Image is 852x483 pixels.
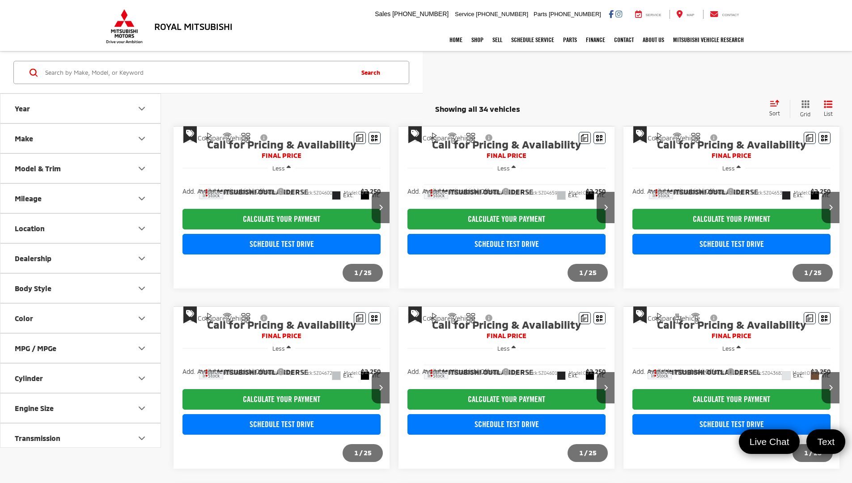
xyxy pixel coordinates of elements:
span: [PHONE_NUMBER] [392,10,449,17]
label: Compare Vehicle [407,133,475,142]
a: Contact [610,29,638,51]
div: Transmission [15,434,60,442]
div: MPG / MPGe [15,344,56,352]
label: Compare Vehicle [632,314,700,322]
a: Live Chat [739,429,800,454]
span: dropdown dots [654,369,656,376]
div: Engine Size [15,404,54,412]
button: DealershipDealership [0,244,161,273]
span: / [583,270,589,276]
button: Actions [199,364,215,380]
span: 1 [804,449,808,457]
button: View Disclaimer [257,309,272,327]
div: Cylinder [136,373,147,384]
span: Contact [722,13,739,17]
input: Search by Make, Model, or Keyword [44,62,353,83]
a: Home [445,29,467,51]
button: Search [353,61,394,84]
span: Special [633,126,647,143]
button: Grid View [790,100,817,118]
span: dropdown dots [431,189,432,196]
div: Make [15,134,33,143]
button: View Disclaimer [482,128,497,147]
button: View Disclaimer [707,309,722,327]
a: Finance [581,29,610,51]
span: Service [646,13,661,17]
a: Facebook: Click to visit our Facebook page [609,10,614,17]
a: Parts: Opens in a new tab [559,29,581,51]
span: 1 [579,449,583,457]
span: 25 [364,449,372,457]
button: Next image [597,372,615,403]
div: Year [136,103,147,114]
button: View Disclaimer [257,128,272,147]
span: / [358,270,364,276]
button: Next image [597,192,615,223]
button: Actions [424,184,440,200]
span: Grid [800,110,810,118]
a: Sell [488,29,507,51]
button: MakeMake [0,124,161,153]
div: Color [136,313,147,324]
span: 25 [814,268,822,276]
button: Next image [822,192,839,223]
button: Actions [648,364,663,380]
a: Map [670,10,701,19]
span: / [583,450,589,456]
span: Text [813,436,839,448]
span: Special [183,306,197,323]
a: Shop [467,29,488,51]
span: Special [408,306,422,323]
div: Body Style [15,284,51,292]
span: 1 [354,449,358,457]
span: / [808,270,814,276]
div: Make [136,133,147,144]
button: Next image [822,372,839,403]
span: 1 [354,268,358,276]
span: Special [408,126,422,143]
label: Compare Vehicle [632,133,700,142]
div: Model & Trim [136,163,147,174]
div: Body Style [136,283,147,294]
span: Service [455,11,474,17]
a: Text [806,429,845,454]
span: List [824,110,833,118]
span: Map [687,13,694,17]
span: 25 [364,268,372,276]
span: dropdown dots [656,189,657,196]
span: [PHONE_NUMBER] [549,11,601,17]
span: dropdown dots [206,189,208,196]
div: Model & Trim [15,164,61,173]
div: Dealership [15,254,51,263]
div: Year [15,104,30,113]
span: Special [633,306,647,323]
span: Parts [534,11,547,17]
span: dropdown dots [431,369,432,376]
button: YearYear [0,94,161,123]
span: 1 [579,268,583,276]
div: Engine Size [136,403,147,414]
span: 25 [589,268,597,276]
span: [PHONE_NUMBER] [476,11,528,17]
label: Compare Vehicle [182,133,250,142]
span: 1 [804,268,808,276]
button: Body StyleBody Style [0,274,161,303]
a: Schedule Service: Opens in a new tab [507,29,559,51]
span: 25 [589,449,597,457]
div: Transmission [136,433,147,444]
div: Location [136,223,147,234]
a: Service [628,10,668,19]
button: Next image [372,192,390,223]
div: Location [15,224,45,233]
label: Compare Vehicle [407,314,475,322]
span: / [808,450,814,456]
h3: Royal Mitsubishi [154,21,233,31]
a: Mitsubishi Vehicle Research [669,29,748,51]
img: Mitsubishi [104,9,144,44]
a: About Us [638,29,669,51]
button: LocationLocation [0,214,161,243]
button: Select sort value [765,100,790,118]
span: Live Chat [745,436,794,448]
button: Engine SizeEngine Size [0,394,161,423]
